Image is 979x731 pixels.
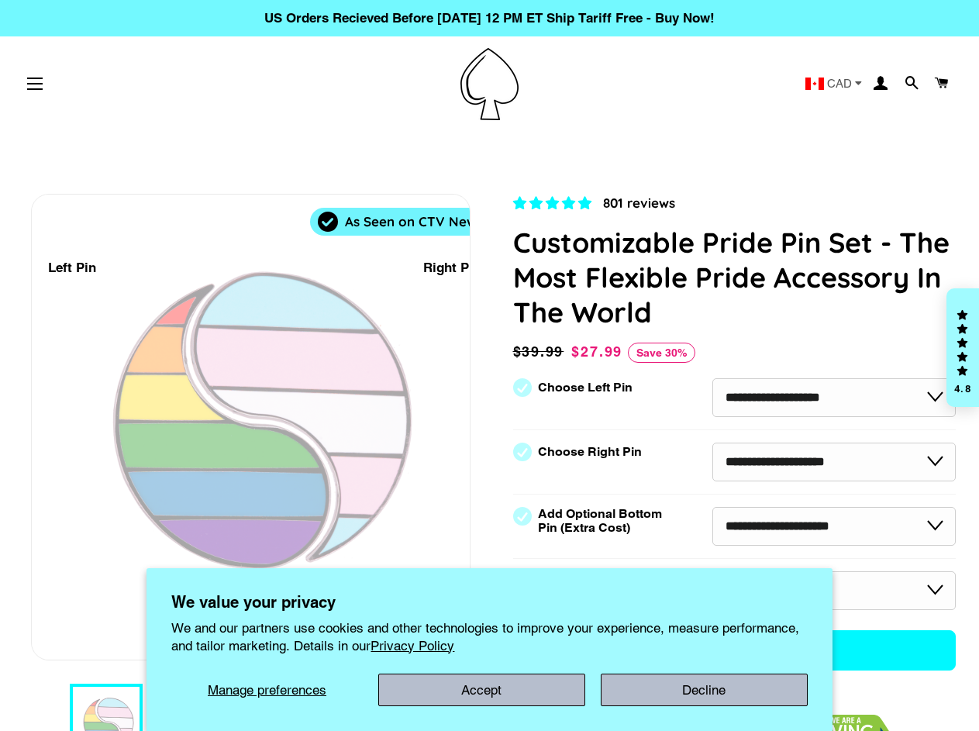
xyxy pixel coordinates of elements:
h1: Customizable Pride Pin Set - The Most Flexible Pride Accessory In The World [513,225,957,329]
span: Save 30% [628,343,695,363]
img: Pin-Ace [460,48,519,120]
label: Choose Left Pin [538,381,633,395]
div: Click to open Judge.me floating reviews tab [946,288,979,408]
p: We and our partners use cookies and other technologies to improve your experience, measure perfor... [171,619,807,653]
label: Choose Right Pin [538,445,642,459]
span: 801 reviews [603,195,675,211]
span: Manage preferences [208,682,326,698]
a: Privacy Policy [371,638,454,653]
span: 4.83 stars [513,195,595,211]
button: Accept [378,674,585,706]
div: 4.8 [953,384,972,394]
span: $27.99 [571,343,622,360]
button: Decline [601,674,808,706]
div: Right Pin [423,257,481,278]
label: Add Optional Bottom Pin (Extra Cost) [538,507,668,535]
span: CAD [827,78,852,89]
h2: We value your privacy [171,593,807,612]
button: Manage preferences [171,674,362,706]
div: 1 / 7 [32,195,470,660]
span: $39.99 [513,343,564,360]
